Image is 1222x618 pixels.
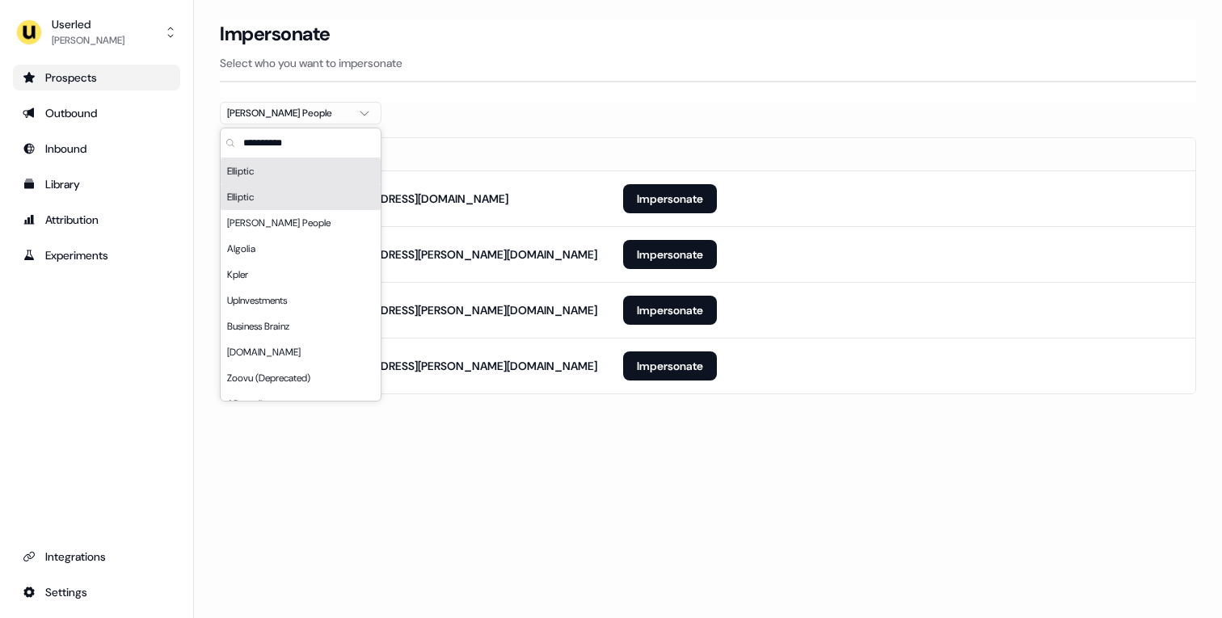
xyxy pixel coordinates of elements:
[13,100,180,126] a: Go to outbound experience
[221,138,610,170] th: Email
[623,184,717,213] button: Impersonate
[52,16,124,32] div: Userled
[221,365,381,391] div: Zoovu (Deprecated)
[13,65,180,90] a: Go to prospects
[23,584,171,600] div: Settings
[234,358,597,374] div: [PERSON_NAME][EMAIL_ADDRESS][PERSON_NAME][DOMAIN_NAME]
[23,549,171,565] div: Integrations
[23,247,171,263] div: Experiments
[13,579,180,605] a: Go to integrations
[13,544,180,570] a: Go to integrations
[13,242,180,268] a: Go to experiments
[23,212,171,228] div: Attribution
[221,158,381,184] div: Elliptic
[220,22,331,46] h3: Impersonate
[13,171,180,197] a: Go to templates
[221,288,381,313] div: UpInvestments
[623,351,717,380] button: Impersonate
[221,158,381,401] div: Suggestions
[221,262,381,288] div: Kpler
[13,207,180,233] a: Go to attribution
[13,136,180,162] a: Go to Inbound
[23,176,171,192] div: Library
[13,13,180,52] button: Userled[PERSON_NAME]
[221,391,381,417] div: ADvendio
[221,236,381,262] div: Algolia
[23,69,171,86] div: Prospects
[234,246,597,263] div: [PERSON_NAME][EMAIL_ADDRESS][PERSON_NAME][DOMAIN_NAME]
[221,339,381,365] div: [DOMAIN_NAME]
[52,32,124,48] div: [PERSON_NAME]
[623,240,717,269] button: Impersonate
[221,184,381,210] div: Elliptic
[221,313,381,339] div: Business Brainz
[234,302,597,318] div: [PERSON_NAME][EMAIL_ADDRESS][PERSON_NAME][DOMAIN_NAME]
[221,210,381,236] div: [PERSON_NAME] People
[623,296,717,325] button: Impersonate
[220,102,381,124] button: [PERSON_NAME] People
[227,105,348,121] div: [PERSON_NAME] People
[220,55,1196,71] p: Select who you want to impersonate
[23,105,171,121] div: Outbound
[23,141,171,157] div: Inbound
